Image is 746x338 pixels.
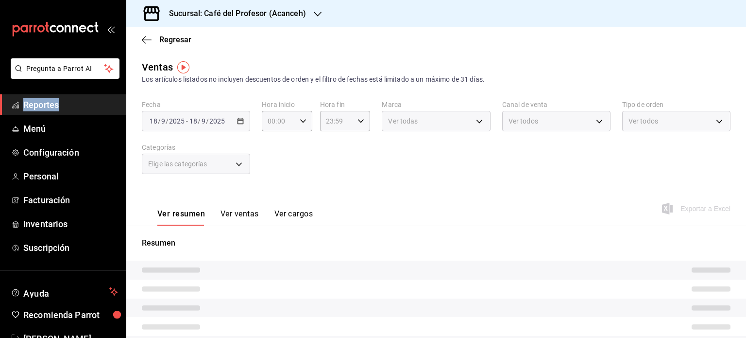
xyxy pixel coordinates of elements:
button: open_drawer_menu [107,25,115,33]
span: Ver todos [628,116,658,126]
input: -- [201,117,206,125]
span: / [206,117,209,125]
input: ---- [169,117,185,125]
span: / [198,117,201,125]
div: navigation tabs [157,209,313,226]
p: Resumen [142,237,730,249]
span: - [186,117,188,125]
label: Hora fin [320,101,371,108]
span: / [166,117,169,125]
button: Ver ventas [220,209,259,226]
span: Configuración [23,146,118,159]
span: / [158,117,161,125]
span: Ver todos [509,116,538,126]
button: Regresar [142,35,191,44]
label: Marca [382,101,490,108]
button: Ver resumen [157,209,205,226]
span: Recomienda Parrot [23,308,118,321]
span: Regresar [159,35,191,44]
input: -- [161,117,166,125]
span: Ayuda [23,286,105,298]
input: -- [149,117,158,125]
img: Tooltip marker [177,61,189,73]
span: Pregunta a Parrot AI [26,64,104,74]
div: Ventas [142,60,173,74]
h3: Sucursal: Café del Profesor (Acanceh) [161,8,306,19]
span: Suscripción [23,241,118,254]
label: Hora inicio [262,101,312,108]
span: Menú [23,122,118,135]
span: Facturación [23,194,118,207]
span: Personal [23,170,118,183]
span: Inventarios [23,217,118,231]
span: Elige las categorías [148,159,207,169]
span: Ver todas [388,116,418,126]
label: Categorías [142,144,250,151]
input: -- [189,117,198,125]
label: Tipo de orden [622,101,730,108]
a: Pregunta a Parrot AI [7,71,119,81]
button: Ver cargos [274,209,313,226]
button: Pregunta a Parrot AI [11,58,119,79]
label: Fecha [142,101,250,108]
span: Reportes [23,98,118,111]
label: Canal de venta [502,101,610,108]
input: ---- [209,117,225,125]
div: Los artículos listados no incluyen descuentos de orden y el filtro de fechas está limitado a un m... [142,74,730,85]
